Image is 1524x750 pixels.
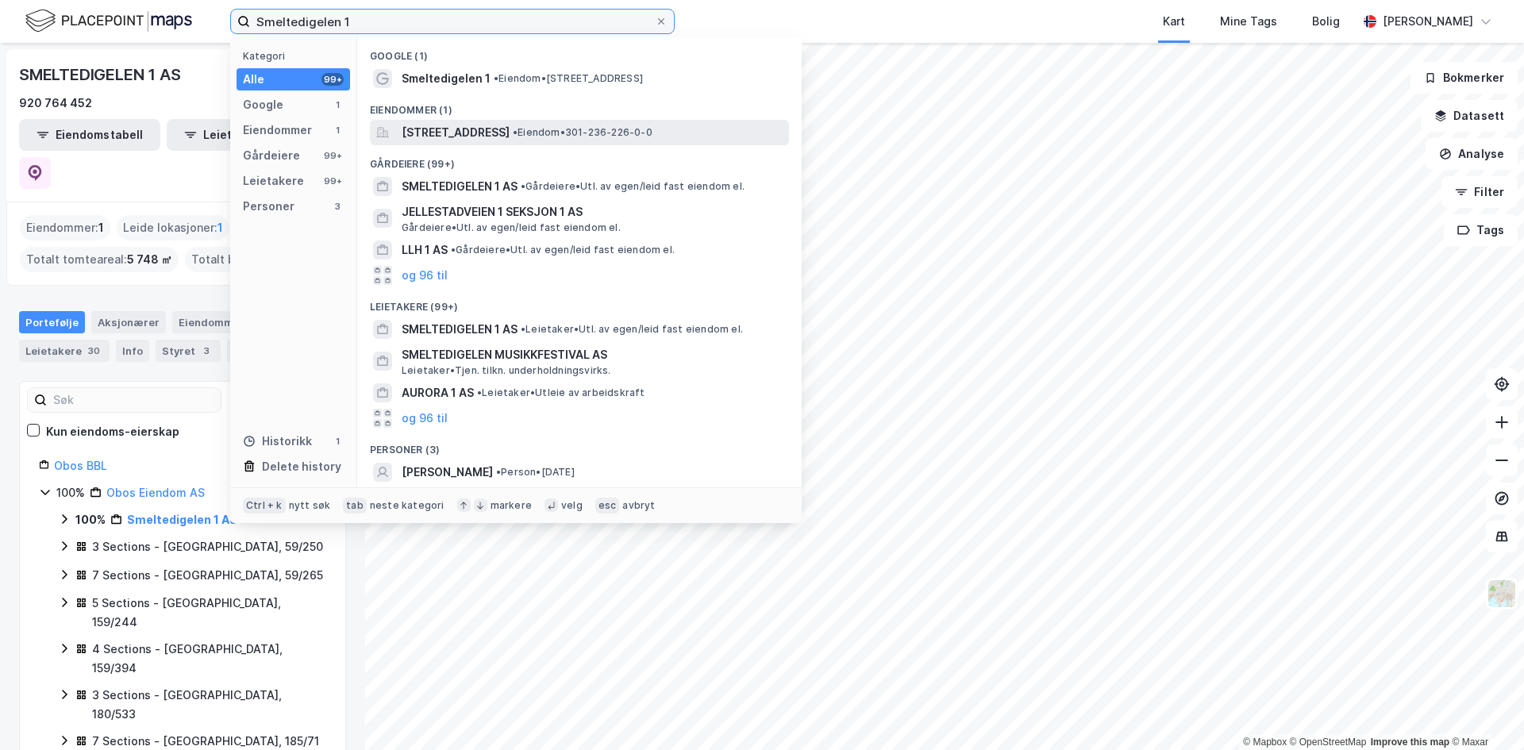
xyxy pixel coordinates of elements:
[357,288,802,317] div: Leietakere (99+)
[243,121,312,140] div: Eiendommer
[513,126,652,139] span: Eiendom • 301-236-226-0-0
[19,119,160,151] button: Eiendomstabell
[1487,579,1517,609] img: Z
[402,177,518,196] span: SMELTEDIGELEN 1 AS
[20,215,110,240] div: Eiendommer :
[19,94,92,113] div: 920 764 452
[321,73,344,86] div: 99+
[117,215,229,240] div: Leide lokasjoner :
[402,409,448,428] button: og 96 til
[85,343,103,359] div: 30
[243,197,294,216] div: Personer
[521,323,743,336] span: Leietaker • Utl. av egen/leid fast eiendom el.
[54,459,107,472] a: Obos BBL
[172,311,270,333] div: Eiendommer
[494,72,643,85] span: Eiendom • [STREET_ADDRESS]
[595,498,620,513] div: esc
[1383,12,1473,31] div: [PERSON_NAME]
[321,175,344,187] div: 99+
[92,640,326,678] div: 4 Sections - [GEOGRAPHIC_DATA], 159/394
[198,343,214,359] div: 3
[1444,214,1518,246] button: Tags
[1371,737,1449,748] a: Improve this map
[19,311,85,333] div: Portefølje
[561,499,583,512] div: velg
[243,146,300,165] div: Gårdeiere
[1220,12,1277,31] div: Mine Tags
[513,126,518,138] span: •
[243,498,286,513] div: Ctrl + k
[496,466,575,479] span: Person • [DATE]
[477,387,482,398] span: •
[521,180,525,192] span: •
[331,124,344,137] div: 1
[127,513,237,526] a: Smeltedigelen 1 AS
[622,499,655,512] div: avbryt
[402,221,621,234] span: Gårdeiere • Utl. av egen/leid fast eiendom el.
[402,345,783,364] span: SMELTEDIGELEN MUSIKKFESTIVAL AS
[402,463,493,482] span: [PERSON_NAME]
[243,95,283,114] div: Google
[92,566,323,585] div: 7 Sections - [GEOGRAPHIC_DATA], 59/265
[47,388,221,412] input: Søk
[92,594,326,632] div: 5 Sections - [GEOGRAPHIC_DATA], 159/244
[402,123,510,142] span: [STREET_ADDRESS]
[243,50,350,62] div: Kategori
[357,431,802,460] div: Personer (3)
[1163,12,1185,31] div: Kart
[75,510,106,529] div: 100%
[1410,62,1518,94] button: Bokmerker
[167,119,308,151] button: Leietakertabell
[262,457,341,476] div: Delete history
[357,91,802,120] div: Eiendommer (1)
[185,247,342,272] div: Totalt byggareal :
[402,240,448,260] span: LLH 1 AS
[92,537,323,556] div: 3 Sections - [GEOGRAPHIC_DATA], 59/250
[1445,674,1524,750] iframe: Chat Widget
[451,244,456,256] span: •
[321,149,344,162] div: 99+
[46,422,179,441] div: Kun eiendoms-eierskap
[402,320,518,339] span: SMELTEDIGELEN 1 AS
[19,62,183,87] div: SMELTEDIGELEN 1 AS
[227,340,336,362] div: Transaksjoner
[217,218,223,237] span: 1
[402,383,474,402] span: AURORA 1 AS
[243,171,304,190] div: Leietakere
[451,244,675,256] span: Gårdeiere • Utl. av egen/leid fast eiendom el.
[98,218,104,237] span: 1
[331,200,344,213] div: 3
[494,72,498,84] span: •
[250,10,655,33] input: Søk på adresse, matrikkel, gårdeiere, leietakere eller personer
[402,266,448,285] button: og 96 til
[1426,138,1518,170] button: Analyse
[289,499,331,512] div: nytt søk
[1441,176,1518,208] button: Filter
[402,202,783,221] span: JELLESTADVEIEN 1 SEKSJON 1 AS
[20,247,179,272] div: Totalt tomteareal :
[521,180,745,193] span: Gårdeiere • Utl. av egen/leid fast eiendom el.
[1290,737,1367,748] a: OpenStreetMap
[243,70,264,89] div: Alle
[331,435,344,448] div: 1
[402,69,491,88] span: Smeltedigelen 1
[1421,100,1518,132] button: Datasett
[491,499,532,512] div: markere
[92,686,326,724] div: 3 Sections - [GEOGRAPHIC_DATA], 180/533
[402,364,611,377] span: Leietaker • Tjen. tilkn. underholdningsvirks.
[370,499,444,512] div: neste kategori
[496,466,501,478] span: •
[156,340,221,362] div: Styret
[1312,12,1340,31] div: Bolig
[19,340,110,362] div: Leietakere
[331,98,344,111] div: 1
[521,323,525,335] span: •
[25,7,192,35] img: logo.f888ab2527a4732fd821a326f86c7f29.svg
[127,250,172,269] span: 5 748 ㎡
[91,311,166,333] div: Aksjonærer
[106,486,205,499] a: Obos Eiendom AS
[477,387,645,399] span: Leietaker • Utleie av arbeidskraft
[357,145,802,174] div: Gårdeiere (99+)
[1243,737,1287,748] a: Mapbox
